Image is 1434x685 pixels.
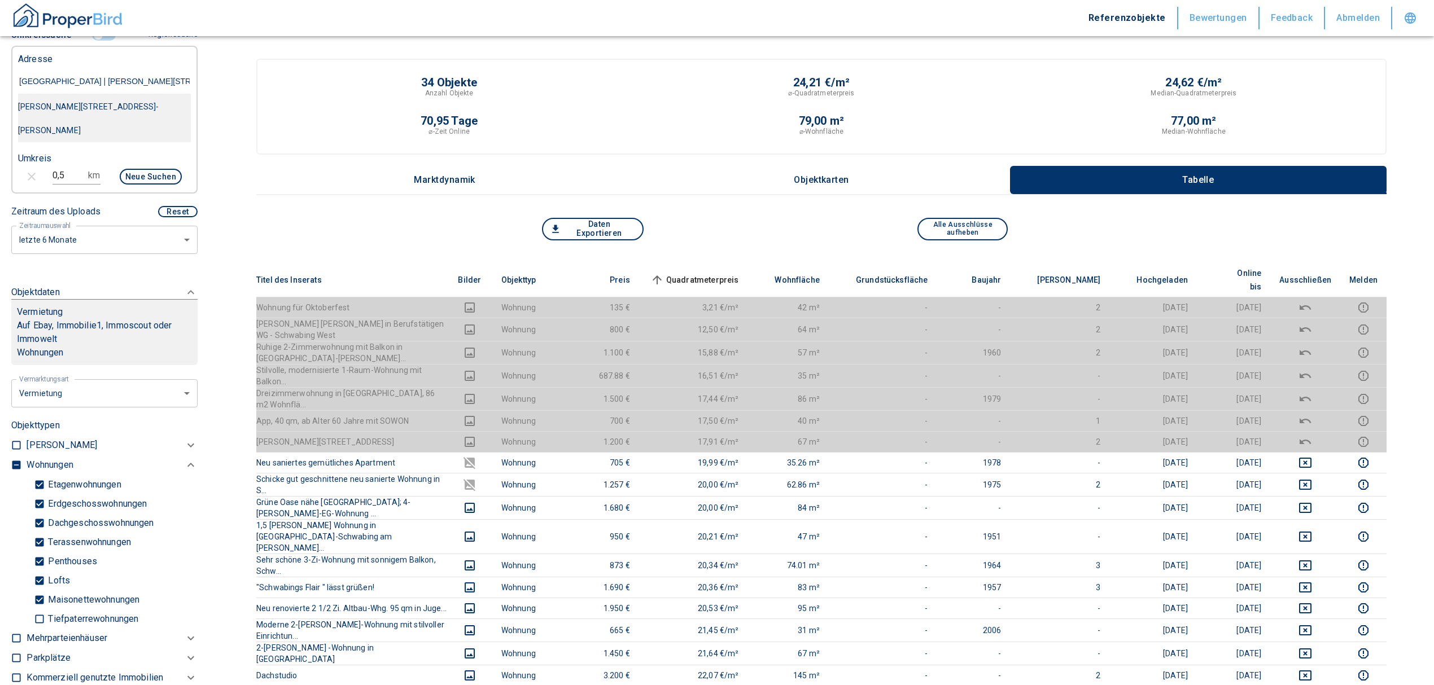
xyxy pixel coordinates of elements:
td: 67 m² [747,642,829,665]
p: Objektdaten [11,286,60,299]
td: - [937,297,1010,318]
span: Baujahr [954,273,1001,287]
th: Stilvolle, modernisierte 1-Raum-Wohnung mit Balkon... [256,364,447,387]
td: 17,50 €/m² [639,410,748,431]
p: Auf Ebay, Immobilie1, Immoscout oder Immowelt [17,319,192,346]
th: Ausschließen [1270,263,1340,297]
td: 2 [1010,297,1109,318]
td: 20,00 €/m² [639,473,748,496]
button: report this listing [1349,623,1378,637]
td: Wohnung [492,554,566,577]
td: [DATE] [1197,519,1270,554]
td: Wohnung [492,473,566,496]
button: report this listing [1349,435,1378,449]
th: "Schwabings Flair " lässt grüßen! [256,577,447,598]
button: deselect this listing [1279,435,1331,449]
th: Bilder [447,263,492,297]
td: [DATE] [1109,519,1197,554]
p: [PERSON_NAME] [27,438,97,452]
p: 34 Objekte [421,77,477,88]
td: [DATE] [1197,341,1270,364]
td: - [1010,496,1109,519]
button: deselect this listing [1279,581,1331,594]
span: Hochgeladen [1118,273,1188,287]
td: - [1010,387,1109,410]
p: Dachgeschosswohnungen [45,519,154,528]
td: [DATE] [1109,473,1197,496]
td: 1979 [937,387,1010,410]
td: [DATE] [1197,577,1270,598]
td: 687.88 € [566,364,639,387]
button: Alle Ausschlüsse aufheben [917,218,1008,240]
td: [DATE] [1197,618,1270,642]
p: ⌀-Zeit Online [429,126,469,137]
span: [PERSON_NAME] [1019,273,1100,287]
p: 24,21 €/m² [793,77,850,88]
td: - [1010,519,1109,554]
td: - [829,431,937,452]
td: 95 m² [747,598,829,618]
p: Vermietung [17,305,63,319]
th: Moderne 2-[PERSON_NAME]-Wohnung mit stilvoller Einrichtun... [256,618,447,642]
p: Anzahl Objekte [425,88,474,98]
button: report this listing [1349,369,1378,383]
button: report this listing [1349,456,1378,469]
button: report this listing [1349,559,1378,572]
button: images [456,559,483,572]
td: [DATE] [1197,364,1270,387]
span: Online bis [1206,266,1261,293]
p: ⌀-Wohnfläche [799,126,843,137]
td: Wohnung [492,642,566,665]
p: Median-Wohnfläche [1162,126,1226,137]
p: Tiefpaterrewohnungen [45,614,138,623]
td: 800 € [566,318,639,341]
button: deselect this listing [1279,530,1331,543]
div: [PERSON_NAME][STREET_ADDRESS]-[PERSON_NAME] [18,95,191,142]
td: 1.200 € [566,431,639,452]
td: - [829,598,937,618]
button: images [456,669,483,682]
td: 12,50 €/m² [639,318,748,341]
span: Quadratmeterpreis [648,273,739,287]
th: Schicke gut geschnittene neu sanierte Wohnung in S... [256,473,447,496]
td: 21,45 €/m² [639,618,748,642]
td: [DATE] [1197,431,1270,452]
td: Wohnung [492,496,566,519]
div: [PERSON_NAME] [27,436,198,455]
th: Titel des Inserats [256,263,447,297]
button: images [456,530,483,543]
button: deselect this listing [1279,647,1331,660]
td: 20,21 €/m² [639,519,748,554]
td: Wohnung [492,341,566,364]
th: App, 40 qm, ab Alter 60 Jahre mit SOWON [256,410,447,431]
td: [DATE] [1109,598,1197,618]
td: - [829,577,937,598]
button: deselect this listing [1279,478,1331,491]
p: Objektkarten [793,175,850,185]
td: 1.690 € [566,577,639,598]
button: images [456,501,483,515]
td: - [937,410,1010,431]
td: 21,64 €/m² [639,642,748,665]
p: Penthouses [45,557,97,566]
td: 950 € [566,519,639,554]
th: Dreizimmerwohnung in [GEOGRAPHIC_DATA], 86 m2 Wohnflä... [256,387,447,410]
button: deselect this listing [1279,392,1331,406]
p: Maisonettewohnungen [45,595,139,604]
td: 1.100 € [566,341,639,364]
div: Parkplätze [27,648,198,668]
td: 1.257 € [566,473,639,496]
td: Wohnung [492,618,566,642]
td: - [937,598,1010,618]
td: - [937,496,1010,519]
button: images [456,581,483,594]
button: images [456,478,483,491]
td: 20,36 €/m² [639,577,748,598]
td: 20,53 €/m² [639,598,748,618]
td: 86 m² [747,387,829,410]
td: 2006 [937,618,1010,642]
button: images [456,301,483,314]
td: [DATE] [1109,341,1197,364]
td: Wohnung [492,577,566,598]
td: 1978 [937,452,1010,473]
